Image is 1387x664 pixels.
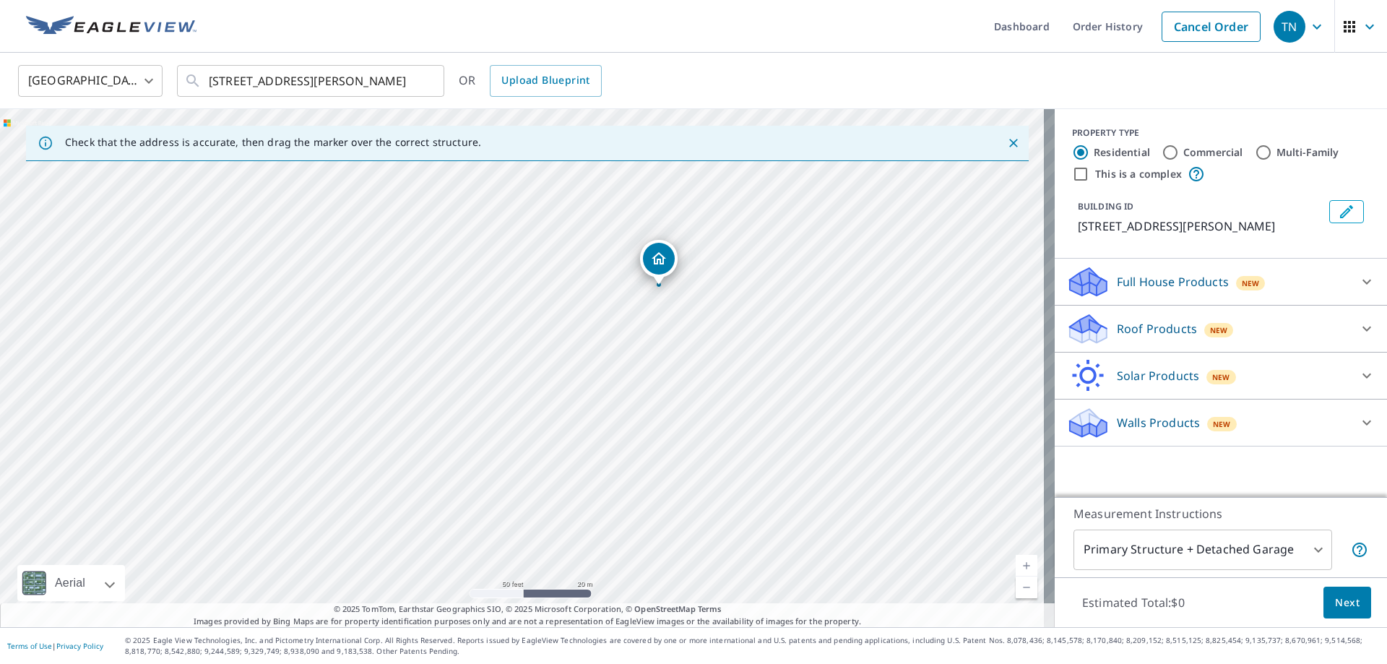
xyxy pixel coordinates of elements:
[634,603,695,614] a: OpenStreetMap
[1095,167,1182,181] label: This is a complex
[1117,414,1200,431] p: Walls Products
[1071,587,1196,618] p: Estimated Total: $0
[1066,405,1375,440] div: Walls ProductsNew
[26,16,196,38] img: EV Logo
[1183,145,1243,160] label: Commercial
[1078,217,1323,235] p: [STREET_ADDRESS][PERSON_NAME]
[17,565,125,601] div: Aerial
[1274,11,1305,43] div: TN
[1351,541,1368,559] span: Your report will include the primary structure and a detached garage if one exists.
[1004,134,1023,152] button: Close
[1329,200,1364,223] button: Edit building 1
[1117,367,1199,384] p: Solar Products
[7,642,103,650] p: |
[334,603,722,616] span: © 2025 TomTom, Earthstar Geographics SIO, © 2025 Microsoft Corporation, ©
[459,65,602,97] div: OR
[1072,126,1370,139] div: PROPERTY TYPE
[501,72,589,90] span: Upload Blueprint
[1073,505,1368,522] p: Measurement Instructions
[56,641,103,651] a: Privacy Policy
[7,641,52,651] a: Terms of Use
[1212,371,1230,383] span: New
[125,635,1380,657] p: © 2025 Eagle View Technologies, Inc. and Pictometry International Corp. All Rights Reserved. Repo...
[1276,145,1339,160] label: Multi-Family
[1016,555,1037,577] a: Current Level 19, Zoom In
[1323,587,1371,619] button: Next
[65,136,481,149] p: Check that the address is accurate, then drag the marker over the correct structure.
[1094,145,1150,160] label: Residential
[1242,277,1260,289] span: New
[1078,200,1133,212] p: BUILDING ID
[1213,418,1231,430] span: New
[698,603,722,614] a: Terms
[1117,273,1229,290] p: Full House Products
[1162,12,1261,42] a: Cancel Order
[1066,311,1375,346] div: Roof ProductsNew
[1073,530,1332,570] div: Primary Structure + Detached Garage
[1117,320,1197,337] p: Roof Products
[1335,594,1360,612] span: Next
[1016,577,1037,598] a: Current Level 19, Zoom Out
[209,61,415,101] input: Search by address or latitude-longitude
[640,240,678,285] div: Dropped pin, building 1, Residential property, 4265 County Road 123 Mayer, MN 55360
[490,65,601,97] a: Upload Blueprint
[1210,324,1228,336] span: New
[1066,358,1375,393] div: Solar ProductsNew
[51,565,90,601] div: Aerial
[1066,264,1375,299] div: Full House ProductsNew
[18,61,163,101] div: [GEOGRAPHIC_DATA]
